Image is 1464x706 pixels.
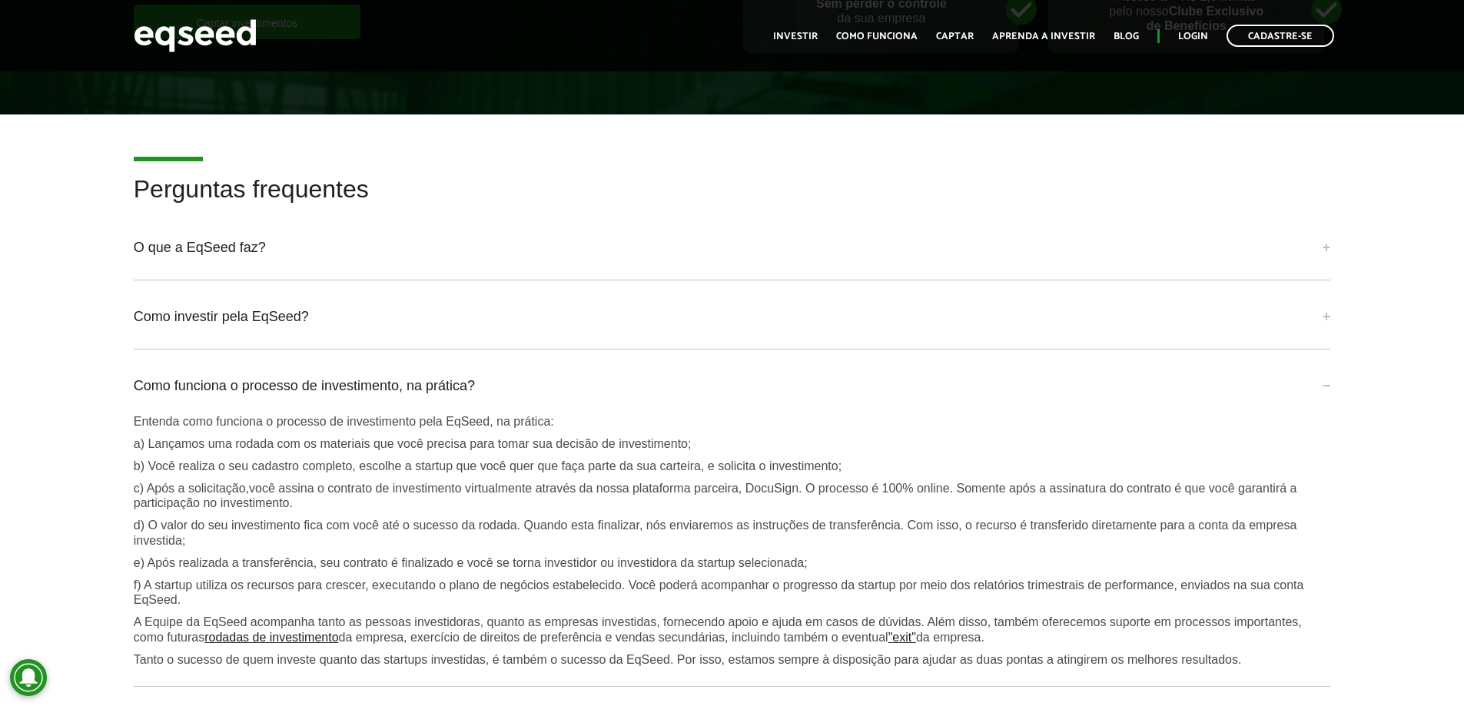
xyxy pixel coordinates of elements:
p: A Equipe da EqSeed acompanha tanto as pessoas investidoras, quanto as empresas investidas, fornec... [134,615,1331,644]
p: c) Após a solicitação,você assina o contrato de investimento virtualmente através da nossa plataf... [134,481,1331,510]
p: b) Você realiza o seu cadastro completo, escolhe a startup que você quer que faça parte da sua ca... [134,459,1331,473]
a: "exit" [888,631,916,644]
a: Investir [773,31,818,41]
p: f) A startup utiliza os recursos para crescer, executando o plano de negócios estabelecido. Você ... [134,578,1331,607]
p: Entenda como funciona o processo de investimento pela EqSeed, na prática: [134,414,1331,429]
a: Blog [1114,31,1139,41]
p: Tanto o sucesso de quem investe quanto das startups investidas, é também o sucesso da EqSeed. Por... [134,652,1331,667]
a: Como funciona [836,31,918,41]
a: Aprenda a investir [992,31,1095,41]
a: O que a EqSeed faz? [134,227,1331,268]
a: Captar [936,31,974,41]
a: Como investir pela EqSeed? [134,296,1331,337]
img: EqSeed [134,15,257,56]
a: Cadastre-se [1227,25,1334,47]
p: a) Lançamos uma rodada com os materiais que você precisa para tomar sua decisão de investimento; [134,436,1331,451]
p: e) Após realizada a transferência, seu contrato é finalizado e você se torna investidor ou invest... [134,555,1331,570]
a: Como funciona o processo de investimento, na prática? [134,365,1331,406]
a: Login [1178,31,1208,41]
a: rodadas de investimento [204,631,338,644]
h2: Perguntas frequentes [134,176,1331,226]
p: d) O valor do seu investimento fica com você até o sucesso da rodada. Quando esta finalizar, nós ... [134,518,1331,547]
